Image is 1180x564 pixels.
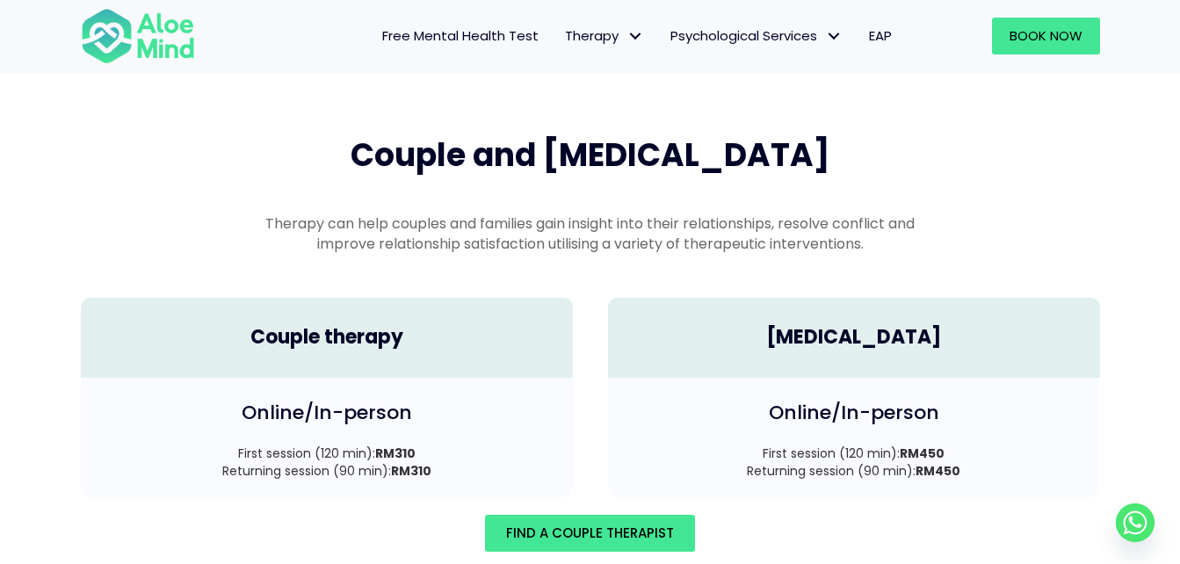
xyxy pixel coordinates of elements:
[916,462,960,480] strong: RM450
[506,524,674,542] span: Find A Couple Therapist
[391,462,431,480] strong: RM310
[98,324,555,351] h4: Couple therapy
[822,24,847,49] span: Psychological Services: submenu
[626,324,1082,351] h4: [MEDICAL_DATA]
[382,26,539,45] span: Free Mental Health Test
[218,18,905,54] nav: Menu
[552,18,657,54] a: TherapyTherapy: submenu
[670,26,843,45] span: Psychological Services
[485,515,695,552] a: Find A Couple Therapist
[1010,26,1082,45] span: Book Now
[1116,503,1155,542] a: Whatsapp
[351,133,830,177] span: Couple and [MEDICAL_DATA]
[856,18,905,54] a: EAP
[992,18,1100,54] a: Book Now
[623,24,648,49] span: Therapy: submenu
[869,26,892,45] span: EAP
[98,400,555,427] h4: Online/In-person
[900,445,945,462] strong: RM450
[369,18,552,54] a: Free Mental Health Test
[626,445,1082,481] p: First session (120 min): Returning session (90 min):
[626,400,1082,427] h4: Online/In-person
[657,18,856,54] a: Psychological ServicesPsychological Services: submenu
[260,213,921,254] p: Therapy can help couples and families gain insight into their relationships, resolve conflict and...
[81,7,195,65] img: Aloe mind Logo
[565,26,644,45] span: Therapy
[98,445,555,481] p: First session (120 min): Returning session (90 min):
[375,445,416,462] strong: RM310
